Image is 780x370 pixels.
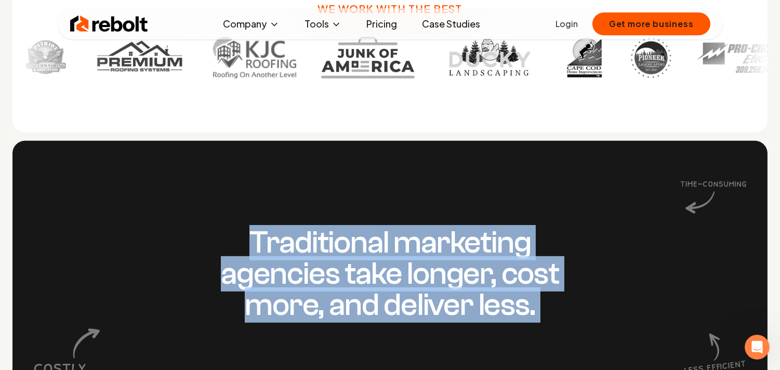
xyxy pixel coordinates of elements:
h3: We work with the best [318,2,462,16]
button: Get more business [592,12,710,35]
button: Tools [296,14,350,34]
img: Customer 1 [22,37,64,78]
button: Company [215,14,288,34]
img: Customer 5 [437,37,536,78]
a: Pricing [358,14,405,34]
img: Customer 7 [628,37,670,78]
img: Customer 2 [89,37,186,78]
iframe: Intercom live chat [745,335,770,360]
a: Login [556,18,578,30]
img: Rebolt Logo [70,14,148,34]
a: Case Studies [414,14,488,34]
h3: Traditional marketing agencies take longer, cost more, and deliver less. [191,227,590,321]
img: Customer 6 [562,37,603,78]
img: Customer 4 [319,37,413,78]
img: Customer 3 [211,37,294,78]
